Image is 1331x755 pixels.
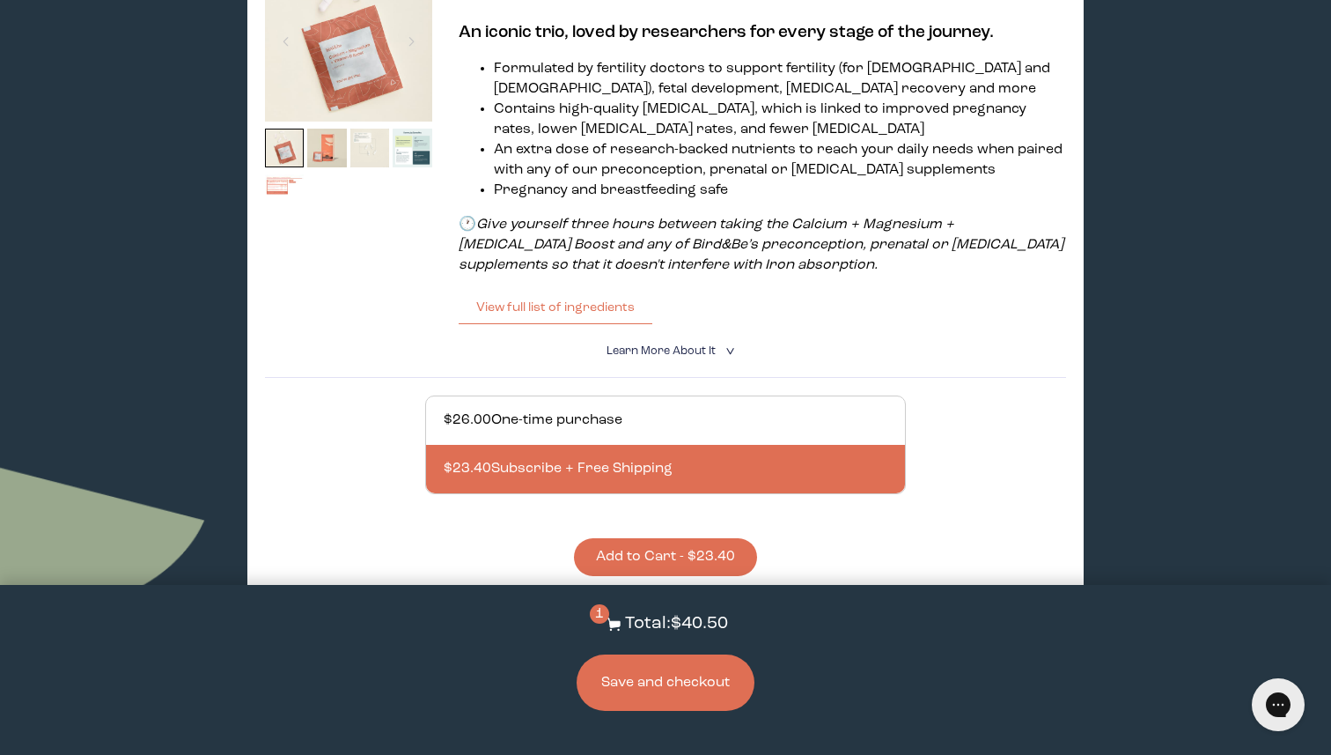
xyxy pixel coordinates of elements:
img: thumbnail image [307,129,347,168]
button: Save and checkout [577,655,754,711]
em: Give yourself three hours between taking the Calcium + Magnesium + [MEDICAL_DATA] Boost and any o... [459,218,1063,272]
summary: Learn More About it < [607,343,724,359]
span: Pregnancy and breastfeeding safe [494,183,728,197]
strong: 🕐 [459,218,476,232]
img: thumbnail image [393,129,432,168]
img: thumbnail image [265,174,305,214]
span: Learn More About it [607,345,716,357]
img: thumbnail image [350,129,390,168]
li: An extra dose of research-backed nutrients to reach your daily needs when paired with any of our ... [494,140,1067,181]
li: Formulated by fertility doctors to support fertility (for [DEMOGRAPHIC_DATA] and [DEMOGRAPHIC_DAT... [494,59,1067,100]
img: thumbnail image [265,129,305,168]
button: View full list of ingredients [459,290,652,325]
b: An iconic trio, loved by researchers for every stage of the journey. [459,24,994,41]
li: Contains high-quality [MEDICAL_DATA], which is linked to improved pregnancy rates, lower [MEDICAL... [494,100,1067,140]
span: 1 [590,604,609,624]
p: Total: $40.50 [625,611,728,637]
iframe: Gorgias live chat messenger [1243,672,1313,737]
i: < [720,346,737,356]
button: Add to Cart - $23.40 [574,538,757,576]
